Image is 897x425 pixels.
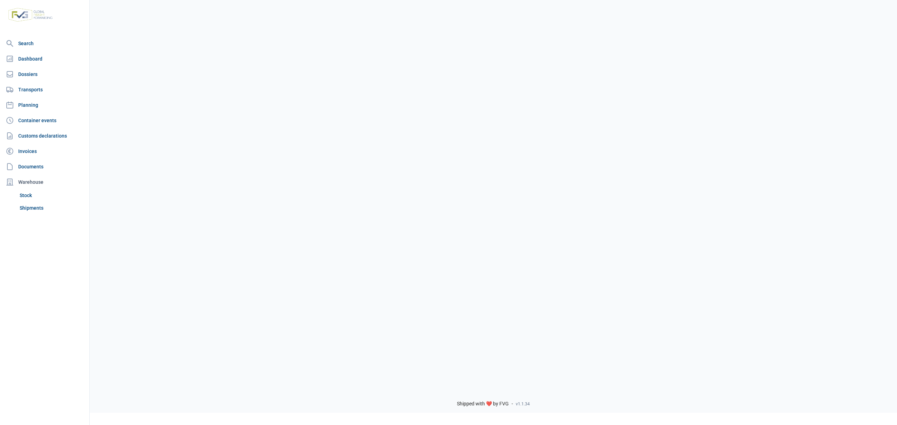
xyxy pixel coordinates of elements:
[3,67,87,81] a: Dossiers
[512,401,513,407] span: -
[17,202,87,214] a: Shipments
[6,5,55,25] img: FVG - Global freight forwarding
[3,52,87,66] a: Dashboard
[3,98,87,112] a: Planning
[516,401,530,407] span: v1.1.34
[3,144,87,158] a: Invoices
[3,129,87,143] a: Customs declarations
[3,175,87,189] div: Warehouse
[3,83,87,97] a: Transports
[3,36,87,50] a: Search
[457,401,509,407] span: Shipped with ❤️ by FVG
[3,160,87,174] a: Documents
[3,113,87,127] a: Container events
[17,189,87,202] a: Stock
